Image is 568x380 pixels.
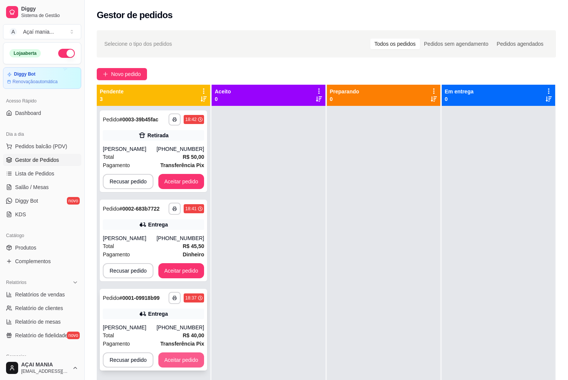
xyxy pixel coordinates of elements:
span: Pagamento [103,340,130,348]
span: Relatórios [6,279,26,285]
span: Salão / Mesas [15,183,49,191]
strong: R$ 45,50 [183,243,204,249]
div: Catálogo [3,230,81,242]
strong: R$ 40,00 [183,332,204,338]
div: [PHONE_NUMBER] [156,145,204,153]
div: 18:41 [185,206,197,212]
a: Relatório de mesas [3,316,81,328]
button: Aceitar pedido [158,174,204,189]
p: Aceito [215,88,231,95]
span: Pedido [103,116,119,123]
span: plus [103,71,108,77]
span: A [9,28,17,36]
button: Aceitar pedido [158,352,204,368]
button: Aceitar pedido [158,263,204,278]
span: Relatório de fidelidade [15,332,68,339]
div: [PHONE_NUMBER] [156,324,204,331]
a: Relatórios de vendas [3,288,81,301]
span: Sistema de Gestão [21,12,78,19]
span: Total [103,331,114,340]
a: Relatório de clientes [3,302,81,314]
p: Preparando [330,88,359,95]
a: Salão / Mesas [3,181,81,193]
h2: Gestor de pedidos [97,9,173,21]
span: Relatório de mesas [15,318,61,326]
div: Todos os pedidos [370,39,420,49]
a: DiggySistema de Gestão [3,3,81,21]
button: Pedidos balcão (PDV) [3,140,81,152]
span: Produtos [15,244,36,251]
strong: Transferência Pix [160,162,204,168]
a: Lista de Pedidos [3,168,81,180]
div: Entrega [148,221,168,228]
strong: Dinheiro [183,251,204,257]
div: [PERSON_NAME] [103,145,156,153]
div: Retirada [147,132,169,139]
button: Novo pedido [97,68,147,80]
button: AÇAI MANIA[EMAIL_ADDRESS][DOMAIN_NAME] [3,359,81,377]
p: Em entrega [445,88,474,95]
button: Recusar pedido [103,352,153,368]
a: Dashboard [3,107,81,119]
span: AÇAI MANIA [21,361,69,368]
button: Recusar pedido [103,174,153,189]
strong: Transferência Pix [160,341,204,347]
p: 0 [215,95,231,103]
div: Açaí mania ... [23,28,54,36]
span: Total [103,242,114,250]
strong: # 0001-09918b99 [119,295,160,301]
div: Loja aberta [9,49,41,57]
div: Pedidos agendados [492,39,548,49]
span: Pedido [103,206,119,212]
div: Acesso Rápido [3,95,81,107]
button: Select a team [3,24,81,39]
div: [PHONE_NUMBER] [156,234,204,242]
span: Pedidos balcão (PDV) [15,143,67,150]
span: [EMAIL_ADDRESS][DOMAIN_NAME] [21,368,69,374]
span: Complementos [15,257,51,265]
div: 18:37 [185,295,197,301]
a: Produtos [3,242,81,254]
article: Diggy Bot [14,71,36,77]
p: 0 [445,95,474,103]
strong: # 0003-39b45fac [119,116,159,123]
span: KDS [15,211,26,218]
span: Gestor de Pedidos [15,156,59,164]
span: Relatórios de vendas [15,291,65,298]
p: Pendente [100,88,124,95]
span: Pagamento [103,161,130,169]
span: Pagamento [103,250,130,259]
a: KDS [3,208,81,220]
span: Novo pedido [111,70,141,78]
div: 18:42 [185,116,197,123]
div: Dia a dia [3,128,81,140]
div: Entrega [148,310,168,318]
p: 3 [100,95,124,103]
button: Alterar Status [58,49,75,58]
a: Diggy BotRenovaçãoautomática [3,67,81,89]
a: Complementos [3,255,81,267]
span: Diggy Bot [15,197,38,205]
span: Total [103,153,114,161]
span: Relatório de clientes [15,304,63,312]
span: Lista de Pedidos [15,170,54,177]
div: [PERSON_NAME] [103,324,156,331]
strong: R$ 50,00 [183,154,204,160]
div: Pedidos sem agendamento [420,39,492,49]
article: Renovação automática [12,79,57,85]
span: Diggy [21,6,78,12]
div: Gerenciar [3,351,81,363]
a: Diggy Botnovo [3,195,81,207]
span: Pedido [103,295,119,301]
strong: # 0002-683b7722 [119,206,160,212]
a: Relatório de fidelidadenovo [3,329,81,341]
span: Dashboard [15,109,41,117]
button: Recusar pedido [103,263,153,278]
a: Gestor de Pedidos [3,154,81,166]
div: [PERSON_NAME] [103,234,156,242]
span: Selecione o tipo dos pedidos [104,40,172,48]
p: 0 [330,95,359,103]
